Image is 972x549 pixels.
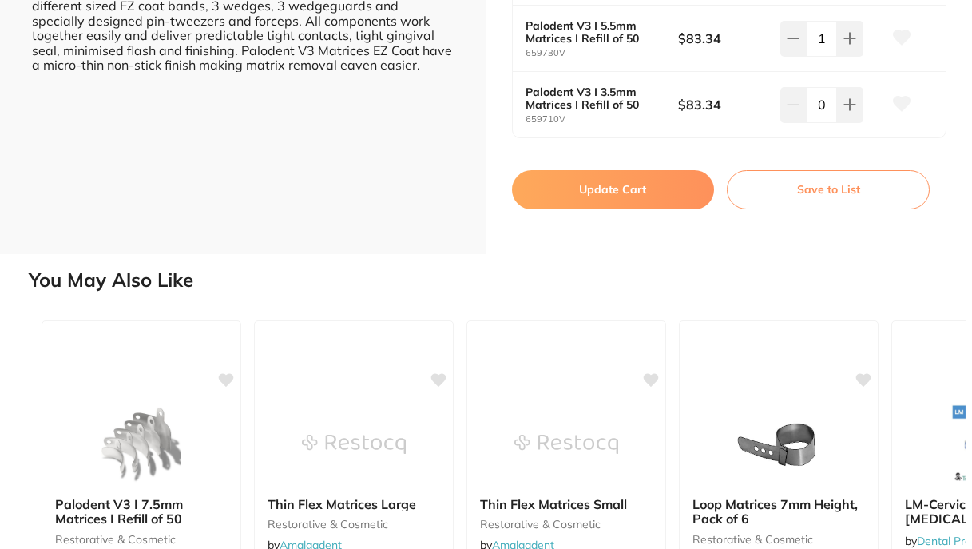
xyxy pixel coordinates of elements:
b: $83.34 [678,30,770,47]
b: Loop Matrices 7mm Height, Pack of 6 [692,497,865,527]
small: 659730V [526,48,678,58]
h2: You May Also Like [29,269,966,292]
small: restorative & cosmetic [692,533,865,546]
img: Thin Flex Matrices Large [302,404,406,484]
b: Palodent V3 I 7.5mm Matrices I Refill of 50 [55,497,228,527]
small: 659710V [526,114,678,125]
button: Save to List [727,170,930,209]
img: Loop Matrices 7mm Height, Pack of 6 [727,404,831,484]
b: Thin Flex Matrices Large [268,497,440,511]
small: restorative & cosmetic [55,533,228,546]
button: Update Cart [512,170,715,209]
b: Thin Flex Matrices Small [480,497,653,511]
b: $83.34 [678,96,770,113]
img: Thin Flex Matrices Small [514,404,618,484]
b: Palodent V3 I 5.5mm Matrices I Refill of 50 [526,19,663,45]
small: restorative & cosmetic [268,518,440,531]
small: restorative & cosmetic [480,518,653,531]
b: Palodent V3 I 3.5mm Matrices I Refill of 50 [526,86,663,111]
img: Palodent V3 I 7.5mm Matrices I Refill of 50 [89,404,193,484]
